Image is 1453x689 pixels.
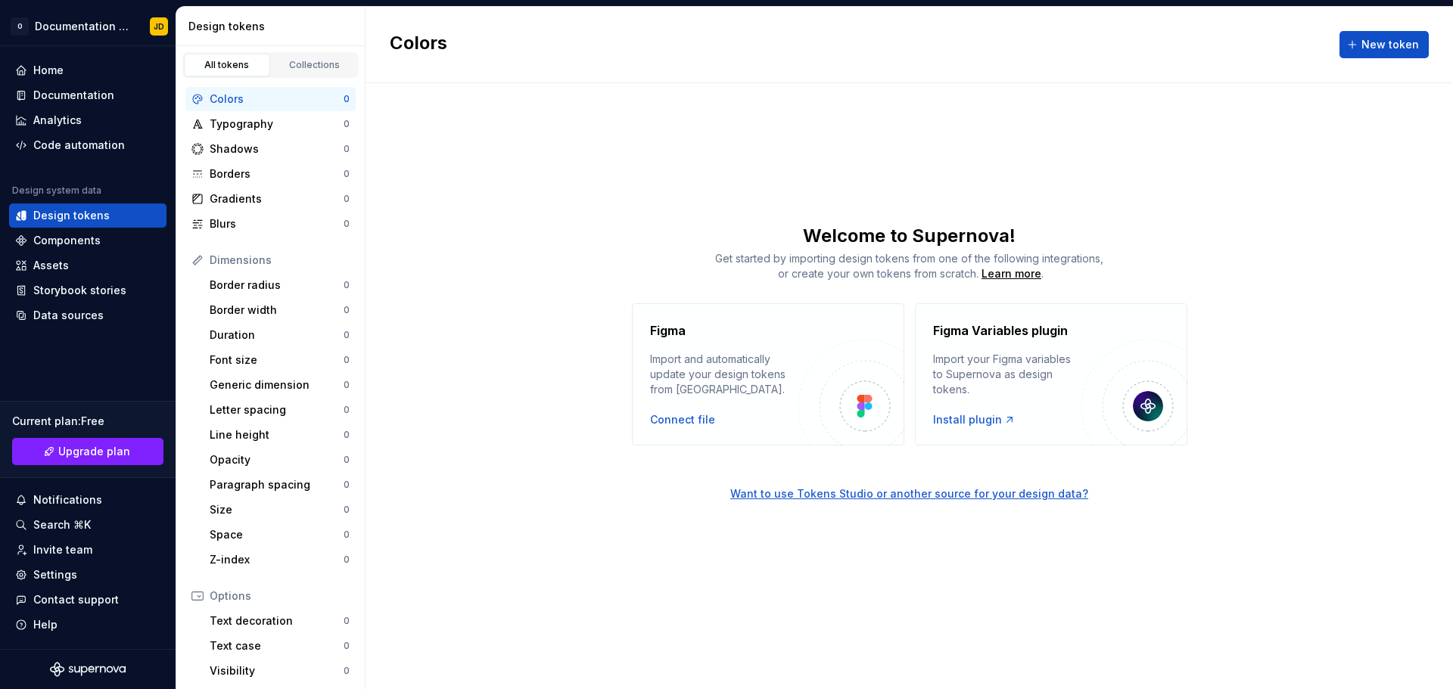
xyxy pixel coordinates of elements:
[210,303,344,318] div: Border width
[204,498,356,522] a: Size0
[204,523,356,547] a: Space0
[185,137,356,161] a: Shadows0
[9,538,166,562] a: Invite team
[33,88,114,103] div: Documentation
[344,665,350,677] div: 0
[204,423,356,447] a: Line height0
[204,323,356,347] a: Duration0
[35,19,132,34] div: Documentation Website
[210,116,344,132] div: Typography
[650,321,686,340] h4: Figma
[9,108,166,132] a: Analytics
[210,191,344,206] div: Gradients
[9,228,166,253] a: Components
[210,92,344,107] div: Colors
[650,352,798,397] div: Import and automatically update your design tokens from [GEOGRAPHIC_DATA].
[188,19,359,34] div: Design tokens
[344,354,350,366] div: 0
[9,488,166,512] button: Notifications
[33,542,92,557] div: Invite team
[33,283,126,298] div: Storybook stories
[344,93,350,105] div: 0
[1339,31,1429,58] button: New token
[210,502,344,517] div: Size
[9,588,166,612] button: Contact support
[210,552,344,567] div: Z-index
[33,492,102,507] div: Notifications
[9,203,166,228] a: Design tokens
[933,321,1068,340] h4: Figma Variables plugin
[715,252,1103,280] span: Get started by importing design tokens from one of the following integrations, or create your own...
[344,118,350,130] div: 0
[33,233,101,248] div: Components
[344,329,350,341] div: 0
[204,659,356,683] a: Visibility0
[12,438,163,465] button: Upgrade plan
[33,617,58,632] div: Help
[33,208,110,223] div: Design tokens
[344,615,350,627] div: 0
[277,59,353,71] div: Collections
[33,63,64,78] div: Home
[210,402,344,417] div: Letter spacing
[210,427,344,442] div: Line height
[982,266,1041,281] a: Learn more
[210,377,344,393] div: Generic dimension
[204,548,356,572] a: Z-index0
[344,279,350,291] div: 0
[344,529,350,541] div: 0
[58,444,130,459] span: Upgrade plan
[344,404,350,416] div: 0
[210,613,344,628] div: Text decoration
[12,414,163,429] div: Current plan : Free
[210,477,344,492] div: Paragraph spacing
[344,143,350,155] div: 0
[9,58,166,82] a: Home
[344,640,350,652] div: 0
[9,613,166,637] button: Help
[185,112,356,136] a: Typography0
[154,20,164,33] div: JD
[204,398,356,422] a: Letter spacing0
[204,448,356,472] a: Opacity0
[3,10,173,42] button: ODocumentation WebsiteJD
[210,141,344,157] div: Shadows
[204,473,356,497] a: Paragraph spacing0
[344,554,350,566] div: 0
[933,412,1016,427] div: Install plugin
[210,638,344,653] div: Text case
[366,224,1453,248] div: Welcome to Supernova!
[9,278,166,303] a: Storybook stories
[210,352,344,368] div: Font size
[12,185,101,197] div: Design system data
[390,31,447,58] h2: Colors
[210,588,350,604] div: Options
[33,113,82,128] div: Analytics
[33,258,69,273] div: Assets
[210,663,344,678] div: Visibility
[344,454,350,466] div: 0
[210,216,344,231] div: Blurs
[9,563,166,587] a: Settings
[9,83,166,107] a: Documentation
[204,634,356,658] a: Text case0
[210,327,344,343] div: Duration
[9,253,166,278] a: Assets
[204,298,356,322] a: Border width0
[185,212,356,236] a: Blurs0
[33,567,77,582] div: Settings
[650,412,715,427] button: Connect file
[344,304,350,316] div: 0
[11,17,29,36] div: O
[50,662,126,677] svg: Supernova Logo
[344,379,350,391] div: 0
[185,187,356,211] a: Gradients0
[9,133,166,157] a: Code automation
[9,303,166,327] a: Data sources
[204,273,356,297] a: Border radius0
[33,592,119,607] div: Contact support
[730,486,1088,501] button: Want to use Tokens Studio or another source for your design data?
